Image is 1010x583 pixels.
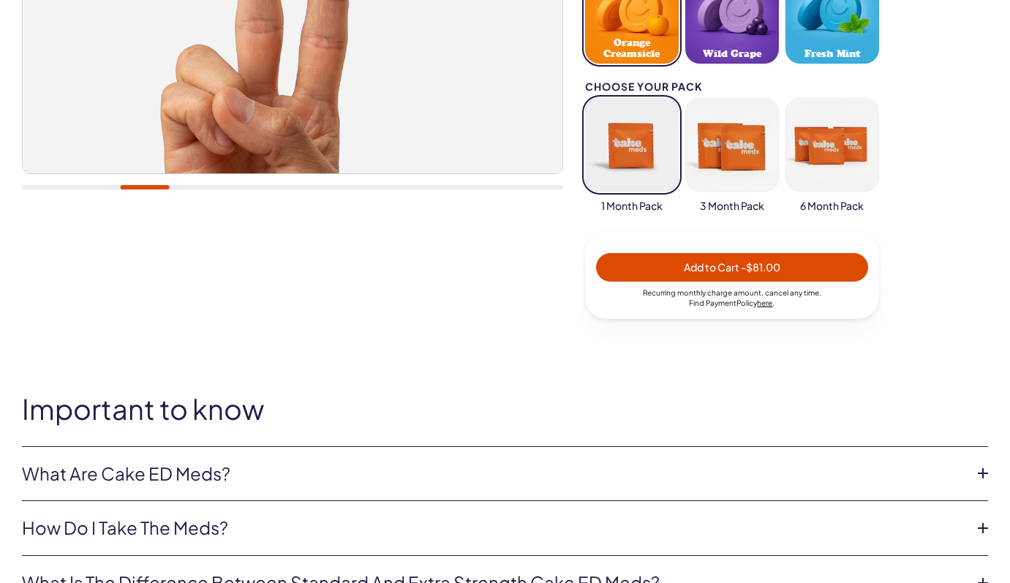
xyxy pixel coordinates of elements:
[589,37,674,59] span: Orange Creamsicle
[596,287,868,308] div: Recurring monthly charge amount , cancel any time. Policy .
[22,516,965,541] a: How do I take the meds?
[601,199,663,214] span: 1 Month Pack
[800,199,864,214] span: 6 Month Pack
[22,462,965,486] a: What are Cake ED Meds?
[22,394,988,424] h2: Important to know
[741,260,780,274] span: - $81.00
[757,298,772,307] a: here
[703,48,761,59] span: Wild Grape
[804,48,860,59] span: Fresh Mint
[689,298,736,307] span: Find Payment
[596,253,868,282] button: Add to Cart -$81.00
[585,81,879,92] div: Choose your pack
[700,199,764,214] span: 3 Month Pack
[684,260,780,274] span: Add to Cart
